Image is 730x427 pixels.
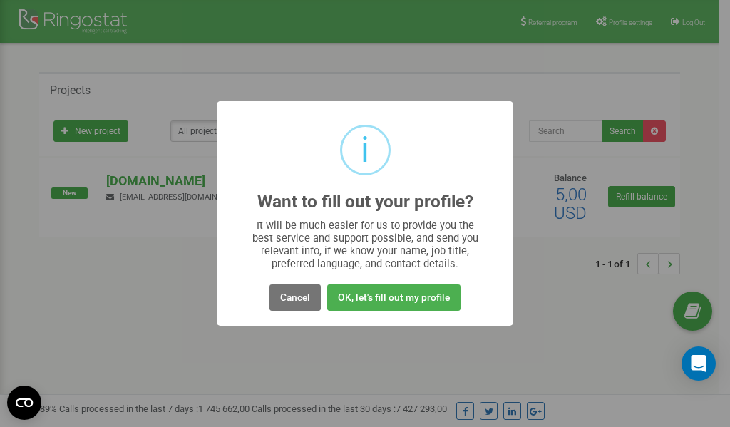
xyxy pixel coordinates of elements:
div: It will be much easier for us to provide you the best service and support possible, and send you ... [245,219,485,270]
button: Cancel [269,284,321,311]
h2: Want to fill out your profile? [257,192,473,212]
div: i [361,127,369,173]
div: Open Intercom Messenger [682,346,716,381]
button: OK, let's fill out my profile [327,284,461,311]
button: Open CMP widget [7,386,41,420]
